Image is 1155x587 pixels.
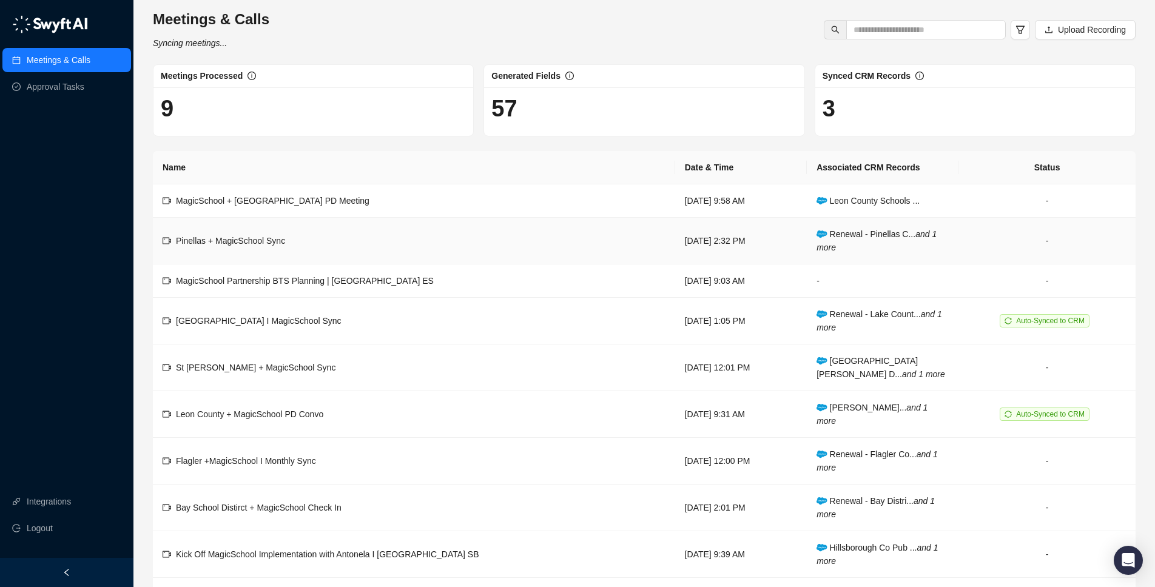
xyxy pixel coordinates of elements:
[958,438,1136,485] td: -
[817,543,938,566] span: Hillsborough Co Pub ...
[675,391,807,438] td: [DATE] 9:31 AM
[675,438,807,485] td: [DATE] 12:00 PM
[176,276,434,286] span: MagicSchool Partnership BTS Planning | [GEOGRAPHIC_DATA] ES
[176,196,369,206] span: MagicSchool + [GEOGRAPHIC_DATA] PD Meeting
[12,524,21,532] span: logout
[176,549,479,559] span: Kick Off MagicSchool Implementation with Antonela I [GEOGRAPHIC_DATA] SB
[27,48,90,72] a: Meetings & Calls
[817,229,937,252] span: Renewal - Pinellas C...
[675,151,807,184] th: Date & Time
[823,71,911,81] span: Synced CRM Records
[491,95,796,122] h1: 57
[1045,25,1053,34] span: upload
[675,264,807,298] td: [DATE] 9:03 AM
[1016,317,1085,325] span: Auto-Synced to CRM
[915,72,924,80] span: info-circle
[27,75,84,99] a: Approval Tasks
[163,317,171,325] span: video-camera
[817,403,928,426] i: and 1 more
[817,403,928,426] span: [PERSON_NAME]...
[62,568,71,577] span: left
[1114,546,1143,575] div: Open Intercom Messenger
[1016,410,1085,418] span: Auto-Synced to CRM
[161,95,466,122] h1: 9
[491,71,561,81] span: Generated Fields
[163,503,171,512] span: video-camera
[817,449,938,472] span: Renewal - Flagler Co...
[163,363,171,372] span: video-camera
[823,95,1128,122] h1: 3
[817,309,942,332] span: Renewal - Lake Count...
[163,196,171,205] span: video-camera
[817,449,938,472] i: and 1 more
[163,277,171,285] span: video-camera
[675,344,807,391] td: [DATE] 12:01 PM
[27,516,53,540] span: Logout
[958,151,1136,184] th: Status
[161,71,243,81] span: Meetings Processed
[12,15,88,33] img: logo-05li4sbe.png
[675,298,807,344] td: [DATE] 1:05 PM
[1005,317,1012,324] span: sync
[176,409,323,419] span: Leon County + MagicSchool PD Convo
[176,316,342,326] span: [GEOGRAPHIC_DATA] I MagicSchool Sync
[163,457,171,465] span: video-camera
[163,236,171,245] span: video-camera
[902,369,945,379] i: and 1 more
[675,485,807,531] td: [DATE] 2:01 PM
[176,236,285,246] span: Pinellas + MagicSchool Sync
[153,38,227,48] i: Syncing meetings...
[831,25,840,34] span: search
[1058,23,1126,36] span: Upload Recording
[807,264,958,298] td: -
[176,456,316,466] span: Flagler +MagicSchool I Monthly Sync
[958,218,1136,264] td: -
[163,410,171,418] span: video-camera
[958,485,1136,531] td: -
[817,309,942,332] i: and 1 more
[958,264,1136,298] td: -
[817,496,935,519] span: Renewal - Bay Distri...
[675,531,807,578] td: [DATE] 9:39 AM
[176,503,342,512] span: Bay School Distirct + MagicSchool Check In
[817,496,935,519] i: and 1 more
[247,72,256,80] span: info-circle
[176,363,335,372] span: St [PERSON_NAME] + MagicSchool Sync
[807,151,958,184] th: Associated CRM Records
[565,72,574,80] span: info-circle
[817,196,920,206] span: Leon County Schools ...
[958,184,1136,218] td: -
[1035,20,1136,39] button: Upload Recording
[675,184,807,218] td: [DATE] 9:58 AM
[958,531,1136,578] td: -
[27,489,71,514] a: Integrations
[817,356,945,379] span: [GEOGRAPHIC_DATA][PERSON_NAME] D...
[153,151,675,184] th: Name
[675,218,807,264] td: [DATE] 2:32 PM
[163,550,171,558] span: video-camera
[817,543,938,566] i: and 1 more
[958,344,1136,391] td: -
[817,229,937,252] i: and 1 more
[153,10,269,29] h3: Meetings & Calls
[1015,25,1025,35] span: filter
[1005,411,1012,418] span: sync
